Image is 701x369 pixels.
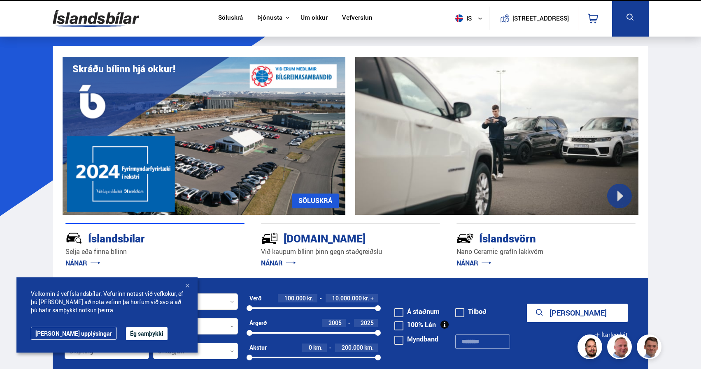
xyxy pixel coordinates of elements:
h1: Skráðu bílinn hjá okkur! [72,63,175,74]
button: [STREET_ADDRESS] [516,15,566,22]
div: Íslandsvörn [456,231,606,245]
img: siFngHWaQ9KaOqBr.png [608,336,633,360]
button: Þjónusta [257,14,282,22]
img: G0Ugv5HjCgRt.svg [53,5,139,32]
a: NÁNAR [261,258,296,268]
a: Vefverslun [342,14,373,23]
div: Verð [249,295,261,302]
button: Ég samþykki [126,327,168,340]
div: [DOMAIN_NAME] [261,231,411,245]
a: NÁNAR [456,258,491,268]
span: 10.000.000 [332,294,362,302]
label: Myndband [394,336,438,342]
span: 2005 [328,319,342,327]
span: 2025 [361,319,374,327]
a: SÖLUSKRÁ [292,194,339,208]
a: [PERSON_NAME] upplýsingar [31,327,116,340]
button: Ítarleg leit [594,326,628,344]
span: 200.000 [342,344,363,351]
p: Selja eða finna bílinn [65,247,245,256]
a: Um okkur [300,14,328,23]
span: 100.000 [284,294,306,302]
img: -Svtn6bYgwAsiwNX.svg [456,230,474,247]
button: [PERSON_NAME] [527,304,628,322]
p: Við kaupum bílinn þinn gegn staðgreiðslu [261,247,440,256]
p: Nano Ceramic grafín lakkvörn [456,247,636,256]
span: + [370,295,374,302]
div: Íslandsbílar [65,231,215,245]
label: 100% Lán [394,321,436,328]
label: Á staðnum [394,308,440,315]
span: kr. [307,295,313,302]
a: [STREET_ADDRESS] [494,7,573,30]
img: tr5P-W3DuiFaO7aO.svg [261,230,278,247]
a: NÁNAR [65,258,100,268]
span: Velkomin á vef Íslandsbílar. Vefurinn notast við vefkökur, ef þú [PERSON_NAME] að nota vefinn þá ... [31,290,183,314]
span: km. [364,344,374,351]
img: eKx6w-_Home_640_.png [63,57,346,215]
span: kr. [363,295,369,302]
a: Söluskrá [218,14,243,23]
img: JRvxyua_JYH6wB4c.svg [65,230,83,247]
img: FbJEzSuNWCJXmdc-.webp [638,336,663,360]
button: is [452,6,489,30]
span: is [452,14,473,22]
div: Akstur [249,344,267,351]
label: Tilboð [455,308,487,315]
div: Árgerð [249,320,267,326]
span: 0 [309,344,312,351]
img: nhp88E3Fdnt1Opn2.png [579,336,603,360]
img: svg+xml;base64,PHN2ZyB4bWxucz0iaHR0cDovL3d3dy53My5vcmcvMjAwMC9zdmciIHdpZHRoPSI1MTIiIGhlaWdodD0iNT... [455,14,463,22]
span: km. [313,344,323,351]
